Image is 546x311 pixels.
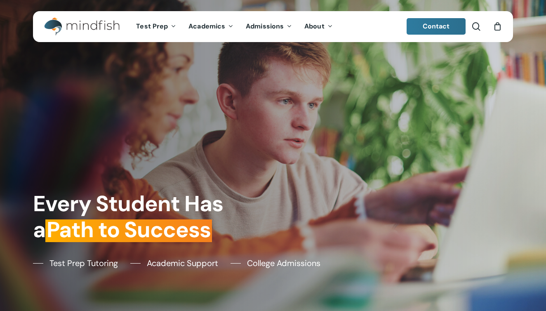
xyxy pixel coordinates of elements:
[240,23,298,30] a: Admissions
[423,22,450,31] span: Contact
[45,215,212,244] em: Path to Success
[298,23,339,30] a: About
[493,22,502,31] a: Cart
[147,257,218,269] span: Academic Support
[33,11,513,42] header: Main Menu
[247,257,320,269] span: College Admissions
[304,22,325,31] span: About
[49,257,118,269] span: Test Prep Tutoring
[130,257,218,269] a: Academic Support
[130,23,182,30] a: Test Prep
[407,18,466,35] a: Contact
[130,11,339,42] nav: Main Menu
[188,22,225,31] span: Academics
[231,257,320,269] a: College Admissions
[136,22,168,31] span: Test Prep
[182,23,240,30] a: Academics
[33,191,268,243] h1: Every Student Has a
[33,257,118,269] a: Test Prep Tutoring
[246,22,284,31] span: Admissions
